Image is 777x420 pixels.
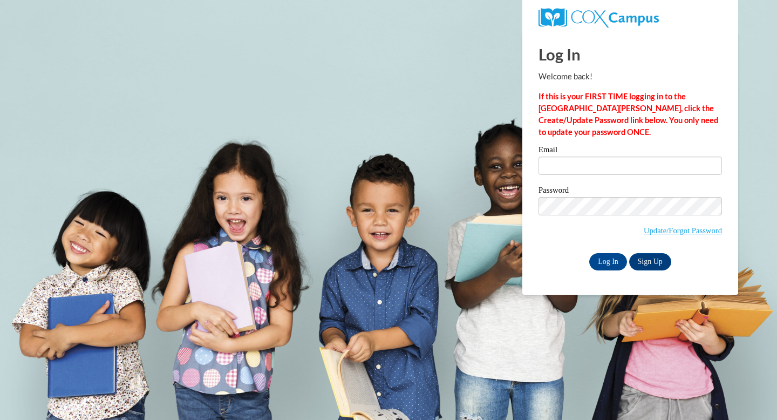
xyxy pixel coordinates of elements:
[539,146,722,157] label: Email
[539,43,722,65] h1: Log In
[539,71,722,83] p: Welcome back!
[539,8,659,28] img: COX Campus
[589,253,627,270] input: Log In
[644,226,722,235] a: Update/Forgot Password
[539,186,722,197] label: Password
[539,92,718,137] strong: If this is your FIRST TIME logging in to the [GEOGRAPHIC_DATA][PERSON_NAME], click the Create/Upd...
[539,12,659,22] a: COX Campus
[629,253,671,270] a: Sign Up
